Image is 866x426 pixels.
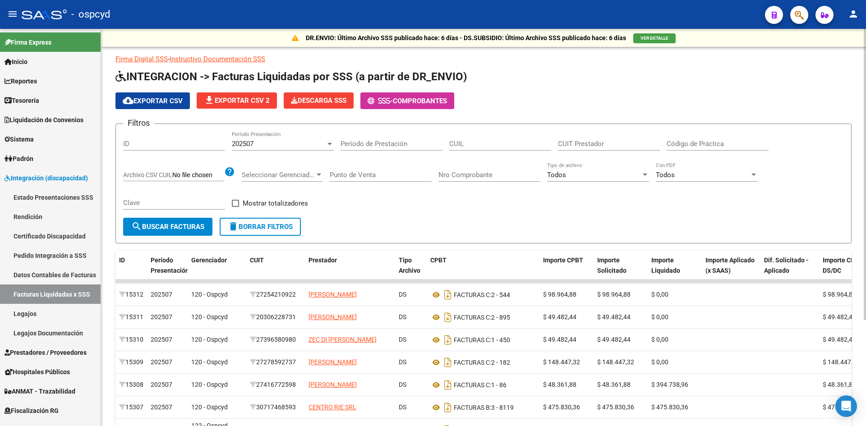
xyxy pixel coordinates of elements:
span: DS [399,336,406,343]
button: Descarga SSS [284,92,354,109]
span: Padrón [5,154,33,164]
span: DS [399,313,406,321]
i: Descargar documento [442,378,454,392]
mat-icon: person [848,9,859,19]
span: 120 - Ospcyd [191,336,228,343]
div: 2 - 182 [430,355,536,370]
span: $ 475.830,36 [823,403,860,411]
div: 2 - 544 [430,288,536,302]
span: FACTURAS C: [454,291,491,298]
button: VER DETALLE [633,33,676,43]
datatable-header-cell: Tipo Archivo [395,251,427,290]
span: Archivo CSV CUIL [123,171,172,179]
p: - [115,54,852,64]
span: DS [399,291,406,298]
span: Todos [547,171,566,179]
span: 120 - Ospcyd [191,403,228,411]
span: FACTURAS C: [454,381,491,389]
span: Tesorería [5,96,39,105]
span: 120 - Ospcyd [191,313,228,321]
button: Buscar Facturas [123,218,212,236]
span: 120 - Ospcyd [191,291,228,298]
span: ID [119,257,125,264]
button: Borrar Filtros [220,218,301,236]
i: Descargar documento [442,333,454,347]
datatable-header-cell: CPBT [427,251,539,290]
span: Liquidación de Convenios [5,115,83,125]
span: 120 - Ospcyd [191,381,228,388]
span: $ 0,00 [651,313,668,321]
div: 20306228731 [250,312,301,322]
div: 27254210922 [250,289,301,300]
a: Firma Digital SSS [115,55,168,63]
span: FACTURAS C: [454,359,491,366]
span: $ 49.482,44 [543,313,576,321]
button: Exportar CSV 2 [197,92,277,109]
span: $ 148.447,32 [543,358,580,366]
span: DS [399,358,406,366]
span: Prestador [309,257,337,264]
span: Gerenciador [191,257,227,264]
span: $ 0,00 [651,336,668,343]
div: 15309 [119,357,143,367]
span: Dif. Solicitado - Aplicado [764,257,809,274]
i: Descargar documento [442,288,454,302]
mat-icon: delete [228,221,239,232]
span: $ 49.482,44 [597,313,631,321]
span: $ 0,00 [651,291,668,298]
span: $ 49.482,44 [543,336,576,343]
i: Descargar documento [442,355,454,370]
span: VER DETALLE [640,36,668,41]
span: ZEC DI [PERSON_NAME] [309,336,377,343]
span: 202507 [151,403,172,411]
span: Seleccionar Gerenciador [242,171,315,179]
div: 15308 [119,380,143,390]
span: $ 48.361,88 [597,381,631,388]
span: Importe CPBT DS/DC [823,257,863,274]
datatable-header-cell: ID [115,251,147,290]
span: $ 148.447,32 [597,358,634,366]
div: Open Intercom Messenger [835,395,857,417]
div: 15312 [119,289,143,300]
span: CUIT [250,257,264,264]
div: 27396580980 [250,334,301,345]
div: 1 - 86 [430,378,536,392]
span: $ 49.482,44 [823,336,856,343]
span: Buscar Facturas [131,223,204,231]
span: $ 49.482,44 [597,336,631,343]
span: 202507 [151,381,172,388]
span: Fiscalización RG [5,406,59,416]
mat-icon: search [131,221,142,232]
span: Reportes [5,76,37,86]
datatable-header-cell: Dif. Solicitado - Aplicado [760,251,819,290]
div: 15310 [119,334,143,345]
span: ANMAT - Trazabilidad [5,386,75,396]
span: $ 98.964,88 [597,291,631,298]
span: [PERSON_NAME] [309,358,357,366]
div: 27416772598 [250,380,301,390]
span: [PERSON_NAME] [309,291,357,298]
h3: Filtros [123,117,154,129]
span: FACTURAS C: [454,336,491,344]
p: DR.ENVIO: Último Archivo SSS publicado hace: 6 días - DS.SUBSIDIO: Último Archivo SSS publicado h... [306,33,626,43]
span: $ 48.361,88 [823,381,856,388]
span: Exportar CSV 2 [204,96,270,105]
span: 202507 [232,140,253,148]
span: Tipo Archivo [399,257,420,274]
datatable-header-cell: Gerenciador [188,251,246,290]
mat-icon: cloud_download [123,95,134,106]
div: 27278592737 [250,357,301,367]
span: FACTURAS C: [454,314,491,321]
span: $ 98.964,88 [823,291,856,298]
div: 1 - 450 [430,333,536,347]
span: Importe Aplicado (x SAAS) [705,257,755,274]
datatable-header-cell: Importe Liquidado [648,251,702,290]
a: Instructivo Documentación SSS [170,55,265,63]
span: $ 98.964,88 [543,291,576,298]
span: Hospitales Públicos [5,367,70,377]
datatable-header-cell: Período Presentación [147,251,188,290]
span: DS [399,381,406,388]
datatable-header-cell: Prestador [305,251,395,290]
datatable-header-cell: CUIT [246,251,305,290]
span: DS [399,403,406,411]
